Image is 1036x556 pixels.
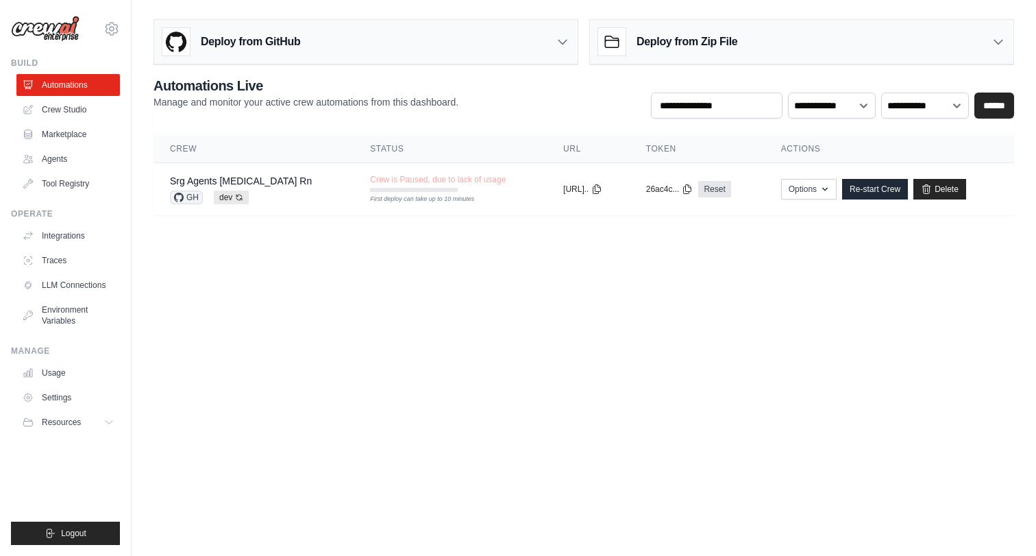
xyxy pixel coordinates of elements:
[967,490,1036,556] iframe: Chat Widget
[16,173,120,195] a: Tool Registry
[153,76,458,95] h2: Automations Live
[16,387,120,409] a: Settings
[16,299,120,332] a: Environment Variables
[370,174,506,185] span: Crew is Paused, due to lack of usage
[61,528,86,539] span: Logout
[16,362,120,384] a: Usage
[11,208,120,219] div: Operate
[16,411,120,433] button: Resources
[16,250,120,271] a: Traces
[16,74,120,96] a: Automations
[842,179,908,200] a: Re-start Crew
[370,195,458,204] div: First deploy can take up to 10 minutes
[11,16,79,42] img: Logo
[16,225,120,247] a: Integrations
[11,58,120,69] div: Build
[170,176,312,186] a: Srg Agents [MEDICAL_DATA] Rn
[11,522,120,545] button: Logout
[765,135,1014,163] th: Actions
[637,34,737,50] h3: Deploy from Zip File
[354,135,547,163] th: Status
[16,148,120,170] a: Agents
[201,34,300,50] h3: Deploy from GitHub
[153,135,354,163] th: Crew
[646,184,693,195] button: 26ac4c...
[781,179,837,200] button: Options
[214,191,249,204] span: dev
[16,123,120,145] a: Marketplace
[162,28,190,56] img: GitHub Logo
[698,181,730,197] a: Reset
[16,274,120,296] a: LLM Connections
[630,135,765,163] th: Token
[913,179,966,200] a: Delete
[547,135,630,163] th: URL
[153,95,458,109] p: Manage and monitor your active crew automations from this dashboard.
[42,417,81,428] span: Resources
[170,191,203,204] span: GH
[16,99,120,121] a: Crew Studio
[11,346,120,356] div: Manage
